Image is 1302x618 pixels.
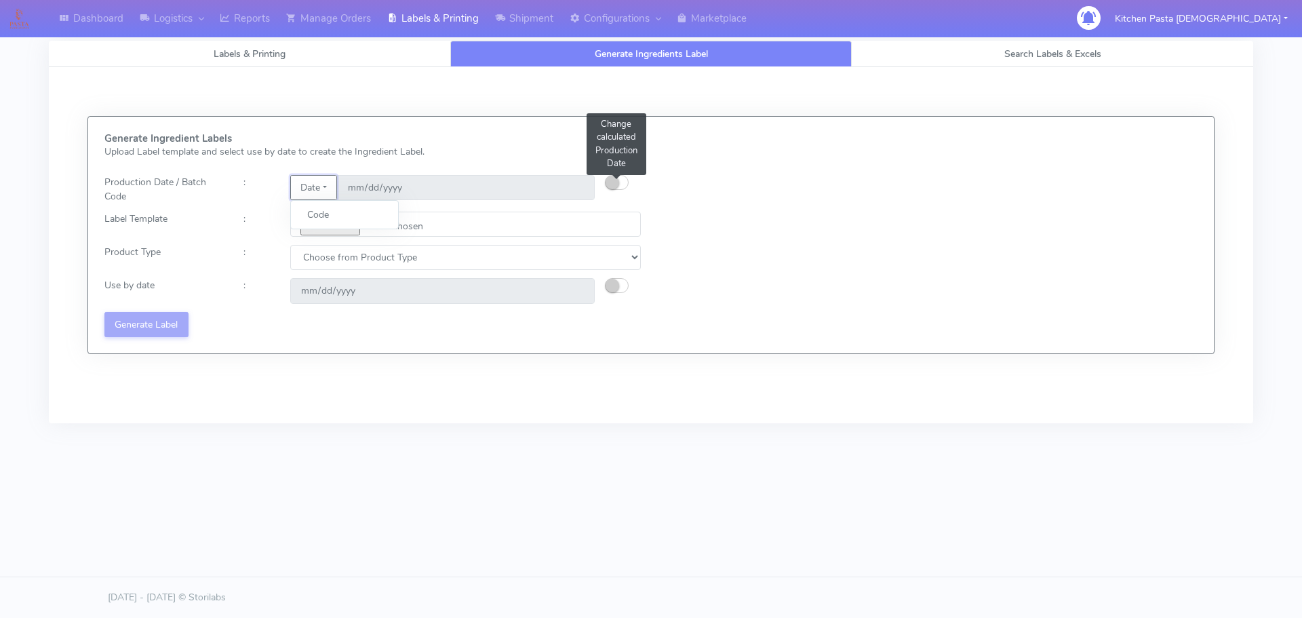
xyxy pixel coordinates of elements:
[233,175,279,204] div: :
[104,144,641,159] p: Upload Label template and select use by date to create the Ingredient Label.
[94,245,233,270] div: Product Type
[290,175,337,200] button: Date
[94,278,233,303] div: Use by date
[233,245,279,270] div: :
[49,41,1253,67] ul: Tabs
[1105,5,1298,33] button: Kitchen Pasta [DEMOGRAPHIC_DATA]
[94,175,233,204] div: Production Date / Batch Code
[104,133,641,144] h5: Generate Ingredient Labels
[291,204,398,226] a: Code
[1004,47,1101,60] span: Search Labels & Excels
[595,47,708,60] span: Generate Ingredients Label
[104,312,189,337] button: Generate Label
[214,47,285,60] span: Labels & Printing
[233,212,279,237] div: :
[233,278,279,303] div: :
[290,200,399,229] ul: Kitchen Pasta [DEMOGRAPHIC_DATA]
[94,212,233,237] div: Label Template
